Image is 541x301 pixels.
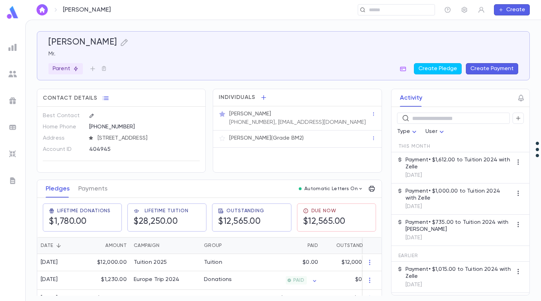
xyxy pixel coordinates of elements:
[296,184,366,194] button: Automatic Letters On
[145,208,188,214] span: Lifetime Tuition
[41,259,58,266] div: [DATE]
[85,271,130,290] div: $1,230.00
[290,277,307,283] span: PAID
[49,216,87,227] h5: $1,780.00
[89,121,200,132] div: [PHONE_NUMBER]
[8,123,17,132] img: batches_grey.339ca447c9d9533ef1741baa751efc33.svg
[43,121,83,133] p: Home Phone
[425,125,446,139] div: User
[405,188,513,202] p: Payment • $1,000.00 to Tuition 2024 with Zelle
[414,63,462,74] button: Create Pledge
[53,65,79,72] p: Parent
[8,150,17,158] img: imports_grey.530a8a0e642e233f2baf0ef88e8c9fcb.svg
[229,111,271,118] p: [PERSON_NAME]
[425,129,437,134] span: User
[219,94,255,101] span: Individuals
[308,237,318,254] div: Paid
[8,43,17,52] img: reports_grey.c525e4749d1bce6a11f5fe2a8de1b229.svg
[41,237,53,254] div: Date
[325,240,336,251] button: Sort
[397,129,410,134] span: Type
[405,203,513,210] p: [DATE]
[398,253,418,259] span: Earlier
[38,7,46,13] img: home_white.a664292cf8c1dea59945f0da9f25487c.svg
[398,143,430,149] span: This Month
[133,216,178,227] h5: $28,250.00
[303,259,318,266] p: $0.00
[43,133,83,144] p: Address
[405,281,513,288] p: [DATE]
[53,240,64,251] button: Sort
[48,63,83,74] div: Parent
[322,237,374,254] div: Outstanding
[405,266,513,280] p: Payment • $1,015.00 to Tuition 2024 with Zelle
[43,144,83,155] p: Account ID
[204,237,222,254] div: Group
[226,208,264,214] span: Outstanding
[85,237,130,254] div: Amount
[405,172,513,179] p: [DATE]
[494,4,530,15] button: Create
[94,240,105,251] button: Sort
[95,135,200,142] span: [STREET_ADDRESS]
[43,110,83,121] p: Best Contact
[43,95,97,102] span: Contact Details
[46,180,70,198] button: Pledges
[159,240,171,251] button: Sort
[336,237,371,254] div: Outstanding
[63,6,111,14] p: [PERSON_NAME]
[6,6,20,19] img: logo
[8,96,17,105] img: campaigns_grey.99e729a5f7ee94e3726e6486bddda8f1.svg
[296,240,308,251] button: Sort
[37,237,85,254] div: Date
[229,135,304,142] p: [PERSON_NAME] (Grade BM2)
[8,176,17,185] img: letters_grey.7941b92b52307dd3b8a917253454ce1c.svg
[397,125,419,139] div: Type
[89,144,177,154] div: 404945
[8,70,17,78] img: students_grey.60c7aba0da46da39d6d829b817ac14fc.svg
[400,89,422,107] button: Activity
[105,237,127,254] div: Amount
[311,208,336,214] span: Due Now
[200,237,253,254] div: Group
[304,186,358,192] p: Automatic Letters On
[130,237,200,254] div: Campaign
[134,276,179,283] div: Europe Trip 2024
[222,240,233,251] button: Sort
[405,219,513,233] p: Payment • $735.00 to Tuition 2024 with [PERSON_NAME]
[466,63,518,74] button: Create Payment
[57,208,111,214] span: Lifetime Donations
[253,237,322,254] div: Paid
[204,276,232,283] div: Donations
[303,216,345,227] h5: $12,565.00
[229,119,366,126] p: [PHONE_NUMBER], [EMAIL_ADDRESS][DOMAIN_NAME]
[355,276,371,283] p: $0.00
[48,37,117,48] h5: [PERSON_NAME]
[41,276,58,283] div: [DATE]
[78,180,107,198] button: Payments
[218,216,260,227] h5: $12,565.00
[134,259,167,266] div: Tuition 2025
[85,254,130,271] div: $12,000.00
[134,237,159,254] div: Campaign
[204,259,222,266] div: Tuition
[405,234,513,241] p: [DATE]
[405,156,513,170] p: Payment • $1,612.00 to Tuition 2024 with Zelle
[342,259,371,266] p: $12,000.00
[48,51,518,58] p: Mr.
